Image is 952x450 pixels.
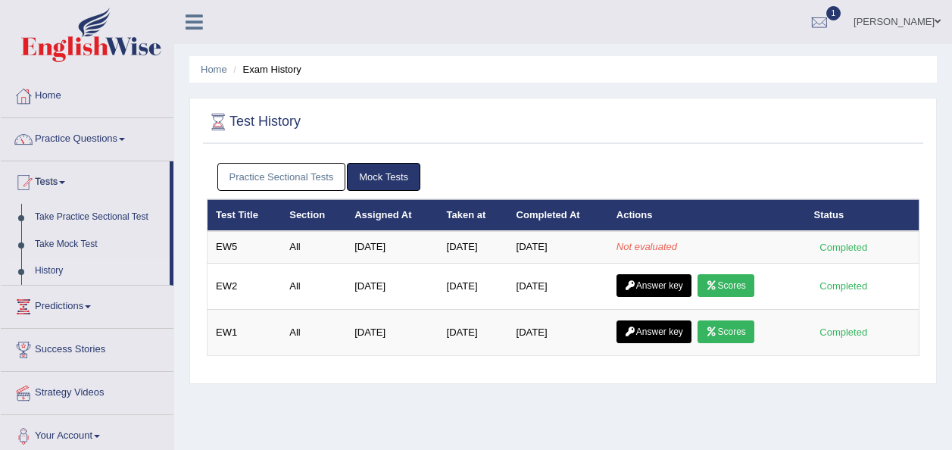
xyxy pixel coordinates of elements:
h2: Test History [207,111,301,133]
td: EW5 [208,231,282,263]
a: Strategy Videos [1,372,173,410]
th: Actions [608,199,806,231]
a: Practice Questions [1,118,173,156]
th: Status [806,199,919,231]
a: Take Practice Sectional Test [28,204,170,231]
th: Completed At [508,199,608,231]
td: [DATE] [346,231,438,263]
div: Completed [814,324,873,340]
th: Assigned At [346,199,438,231]
a: Take Mock Test [28,231,170,258]
a: Scores [698,274,754,297]
td: EW2 [208,263,282,309]
th: Test Title [208,199,282,231]
span: 1 [826,6,841,20]
td: [DATE] [346,263,438,309]
td: All [281,231,346,263]
div: Completed [814,278,873,294]
td: [DATE] [439,309,508,355]
a: History [28,258,170,285]
td: [DATE] [508,263,608,309]
a: Practice Sectional Tests [217,163,346,191]
td: All [281,309,346,355]
td: [DATE] [508,231,608,263]
li: Exam History [229,62,301,77]
td: [DATE] [439,231,508,263]
a: Answer key [616,320,691,343]
a: Tests [1,161,170,199]
div: Completed [814,239,873,255]
td: EW1 [208,309,282,355]
a: Answer key [616,274,691,297]
td: [DATE] [346,309,438,355]
th: Taken at [439,199,508,231]
a: Home [1,75,173,113]
th: Section [281,199,346,231]
a: Home [201,64,227,75]
a: Mock Tests [347,163,420,191]
td: All [281,263,346,309]
em: Not evaluated [616,241,677,252]
a: Scores [698,320,754,343]
td: [DATE] [508,309,608,355]
td: [DATE] [439,263,508,309]
a: Predictions [1,286,173,323]
a: Success Stories [1,329,173,367]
